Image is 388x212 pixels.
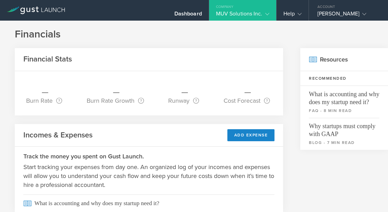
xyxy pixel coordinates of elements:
[23,130,93,140] h2: Incomes & Expenses
[216,10,269,21] div: MUV Solutions Inc.
[309,140,379,146] small: blog - 7 min read
[168,81,201,96] div: _
[354,179,388,212] iframe: Chat Widget
[300,86,388,118] a: What is accounting and why does my startup need it?FAQ - 8 min read
[15,194,283,212] a: What is accounting and why does my startup need it?
[26,81,64,96] div: _
[168,96,199,105] div: Runway
[309,86,379,106] span: What is accounting and why does my startup need it?
[300,71,388,86] h3: Recommended
[227,129,275,141] button: Add Expense
[300,48,388,71] h2: Resources
[23,152,274,161] h3: Track the money you spent on Gust Launch.
[87,81,146,96] div: _
[26,96,62,105] div: Burn Rate
[309,108,379,114] small: FAQ - 8 min read
[317,10,376,21] div: [PERSON_NAME]
[224,96,270,105] div: Cost Forecast
[300,118,388,150] a: Why startups must comply with GAAPblog - 7 min read
[15,27,368,41] h1: Financials
[174,10,202,21] div: Dashboard
[23,194,274,212] span: What is accounting and why does my startup need it?
[23,163,274,189] p: Start tracking your expenses from day one. An organized log of your incomes and expenses will all...
[224,81,272,96] div: _
[309,118,379,138] span: Why startups must comply with GAAP
[283,10,302,21] div: Help
[87,96,144,105] div: Burn Rate Growth
[23,54,72,64] h2: Financial Stats
[354,179,388,212] div: Widget de chat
